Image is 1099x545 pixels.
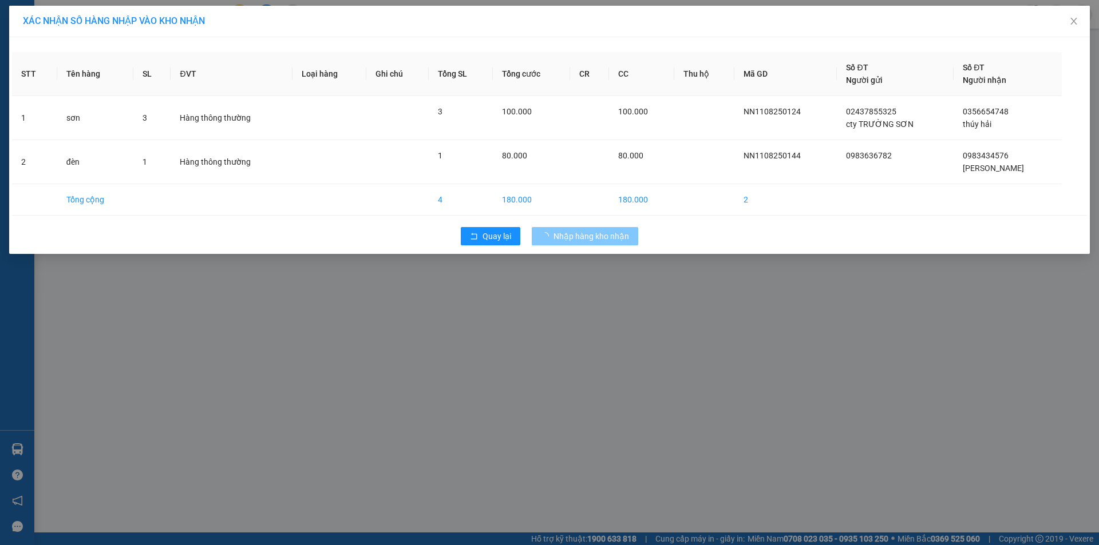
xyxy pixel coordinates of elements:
[744,107,801,116] span: NN1108250124
[963,164,1024,173] span: [PERSON_NAME]
[609,52,674,96] th: CC
[963,107,1009,116] span: 0356654748
[493,184,570,216] td: 180.000
[57,184,133,216] td: Tổng cộng
[470,232,478,241] span: rollback
[674,52,734,96] th: Thu hộ
[846,107,896,116] span: 02437855325
[846,151,892,160] span: 0983636782
[57,140,133,184] td: đèn
[461,227,520,245] button: rollbackQuay lại
[846,63,868,72] span: Số ĐT
[438,151,442,160] span: 1
[171,52,292,96] th: ĐVT
[570,52,609,96] th: CR
[366,52,429,96] th: Ghi chú
[23,15,205,26] span: XÁC NHẬN SỐ HÀNG NHẬP VÀO KHO NHẬN
[532,227,638,245] button: Nhập hàng kho nhận
[846,75,883,85] span: Người gửi
[133,52,171,96] th: SL
[734,52,837,96] th: Mã GD
[143,157,147,166] span: 1
[171,140,292,184] td: Hàng thông thường
[438,107,442,116] span: 3
[57,96,133,140] td: sơn
[618,151,643,160] span: 80.000
[963,63,985,72] span: Số ĐT
[963,75,1006,85] span: Người nhận
[502,151,527,160] span: 80.000
[963,120,991,129] span: thúy hải
[429,52,493,96] th: Tổng SL
[292,52,366,96] th: Loại hàng
[963,151,1009,160] span: 0983434576
[609,184,674,216] td: 180.000
[846,120,914,129] span: cty TRƯỜNG SƠN
[12,96,57,140] td: 1
[493,52,570,96] th: Tổng cước
[744,151,801,160] span: NN1108250144
[1058,6,1090,38] button: Close
[12,52,57,96] th: STT
[541,232,554,240] span: loading
[429,184,493,216] td: 4
[12,140,57,184] td: 2
[143,113,147,122] span: 3
[554,230,629,242] span: Nhập hàng kho nhận
[483,230,511,242] span: Quay lại
[618,107,648,116] span: 100.000
[171,96,292,140] td: Hàng thông thường
[734,184,837,216] td: 2
[1069,17,1078,26] span: close
[57,52,133,96] th: Tên hàng
[502,107,532,116] span: 100.000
